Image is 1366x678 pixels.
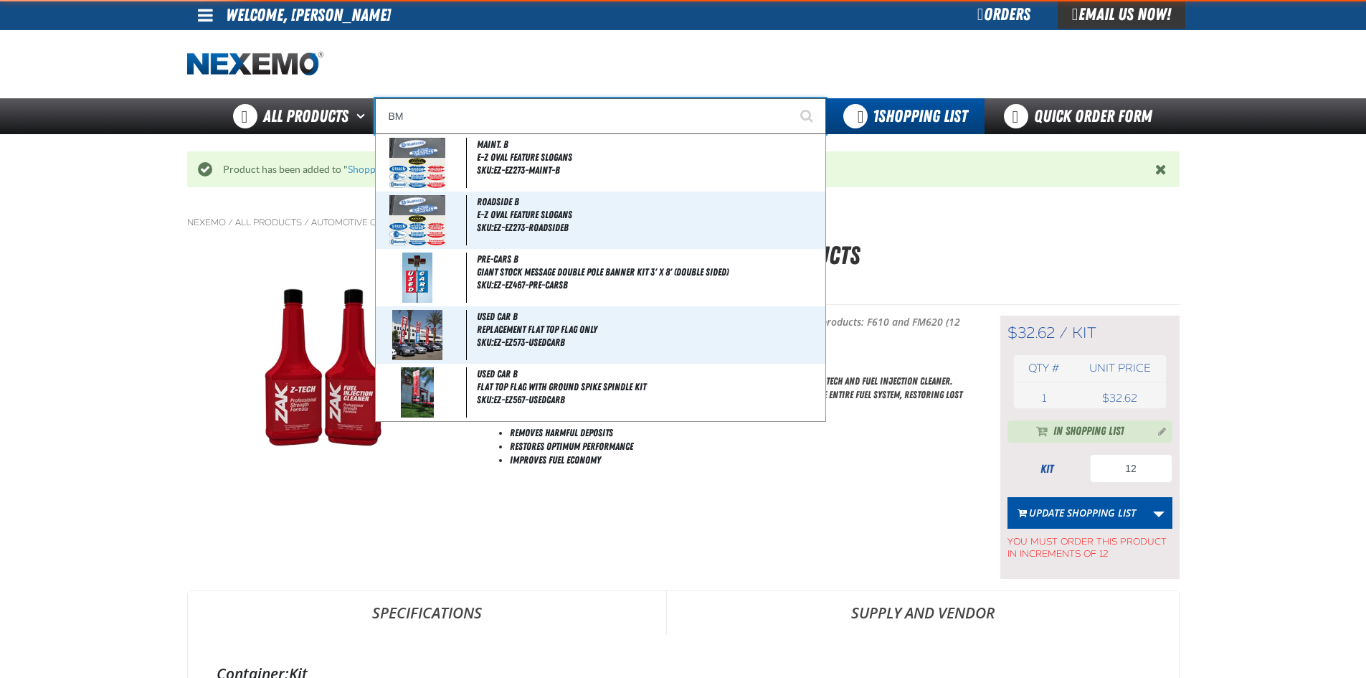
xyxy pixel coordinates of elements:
span: SKU:EZ-EZ567-USEDCARB [477,394,565,405]
li: Improves Fuel Economy [510,453,964,467]
span: / [1059,324,1068,342]
button: Close the Notification [1152,159,1172,180]
a: Automotive Chemicals [311,217,422,228]
span: USED CAR B [477,368,518,380]
img: 5b24451426a98639429942-EZ567.jpg [401,367,434,418]
a: All Products [235,217,302,228]
span: ROADSIDE B [477,196,519,207]
nav: Breadcrumbs [187,217,1180,228]
a: More Actions [1145,497,1172,529]
li: Removes Harmful Deposits [510,426,964,440]
span: E-Z Oval Feature Slogans [477,209,822,221]
span: MAINT. B [477,138,508,150]
span: Replacement Flat Top Flag Only [477,324,822,336]
span: E-Z Oval Feature Slogans [477,151,822,164]
span: You must order this product in increments of 12 [1007,529,1172,560]
button: You have 1 Shopping List. Open to view details [826,98,985,134]
span: PRE-CARS B [477,253,518,265]
img: 5b24451ad5663906557366-EZ573A.jpg [392,310,442,360]
span: SKU:EZ-EZ573-USEDCARB [477,336,565,348]
a: Supply and Vendor [667,591,1179,634]
a: Shopping List [348,164,407,175]
div: kit [1007,461,1086,477]
span: SKU:EZ-EZ273-MAINT-B [477,164,560,176]
a: Home [187,52,323,77]
button: Start Searching [790,98,826,134]
strong: 1 [873,106,878,126]
span: / [304,217,309,228]
span: kit [1072,324,1096,342]
th: Qty # [1014,355,1075,382]
li: Restores Optimum Performance [510,440,964,453]
img: 5b2444e797c80635643249-EZ467A.jpg [402,253,433,303]
h1: Fuel Rail Induction Kit - ZAK Products [485,237,1180,275]
input: Search [375,98,826,134]
span: SKU:EZ-EZ273-ROADSIDEB [477,222,569,233]
p: SKU: [485,278,1180,298]
a: Quick Order Form [985,98,1179,134]
span: / [228,217,233,228]
div: Product has been added to " " [212,163,1155,176]
img: 5b2444c625cd2881618568-EZ273.jpg [389,138,445,188]
input: Product Quantity [1090,454,1172,483]
button: Open All Products pages [351,98,375,134]
button: Manage current product in the Shopping List [1147,422,1170,439]
span: 1 [1042,392,1046,405]
th: Unit price [1074,355,1165,382]
span: All Products [263,103,348,129]
span: In Shopping List [1053,423,1124,441]
a: Nexemo [187,217,226,228]
span: USED CAR B [477,311,518,322]
td: $32.62 [1074,388,1165,408]
span: SKU:EZ-EZ467-PRE-CARSB [477,279,568,291]
span: Giant Stock Message Double Pole Banner Kit 3' x 8' (double sided) [477,266,822,278]
span: Flat Top Flag with Ground Spike Spindle Kit [477,381,822,393]
img: 5b2444c63399c312283707-EZ273.jpg [389,195,445,245]
a: Specifications [188,591,666,634]
span: $32.62 [1007,324,1055,342]
img: Fuel Rail Induction Kit - ZAK Products [188,266,459,476]
button: Update Shopping List [1007,497,1146,529]
span: Shopping List [873,106,967,126]
img: Nexemo logo [187,52,323,77]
